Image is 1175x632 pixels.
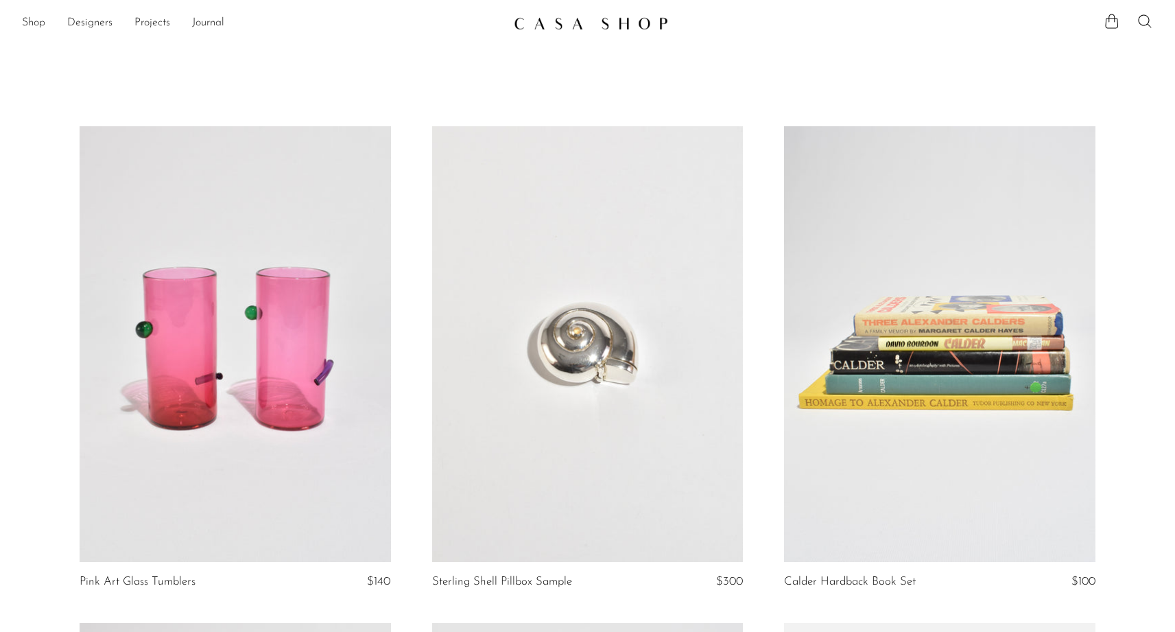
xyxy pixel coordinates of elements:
[192,14,224,32] a: Journal
[432,576,572,588] a: Sterling Shell Pillbox Sample
[80,576,195,588] a: Pink Art Glass Tumblers
[784,576,916,588] a: Calder Hardback Book Set
[367,576,390,587] span: $140
[67,14,112,32] a: Designers
[134,14,170,32] a: Projects
[716,576,743,587] span: $300
[22,12,503,35] ul: NEW HEADER MENU
[1071,576,1095,587] span: $100
[22,14,45,32] a: Shop
[22,12,503,35] nav: Desktop navigation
